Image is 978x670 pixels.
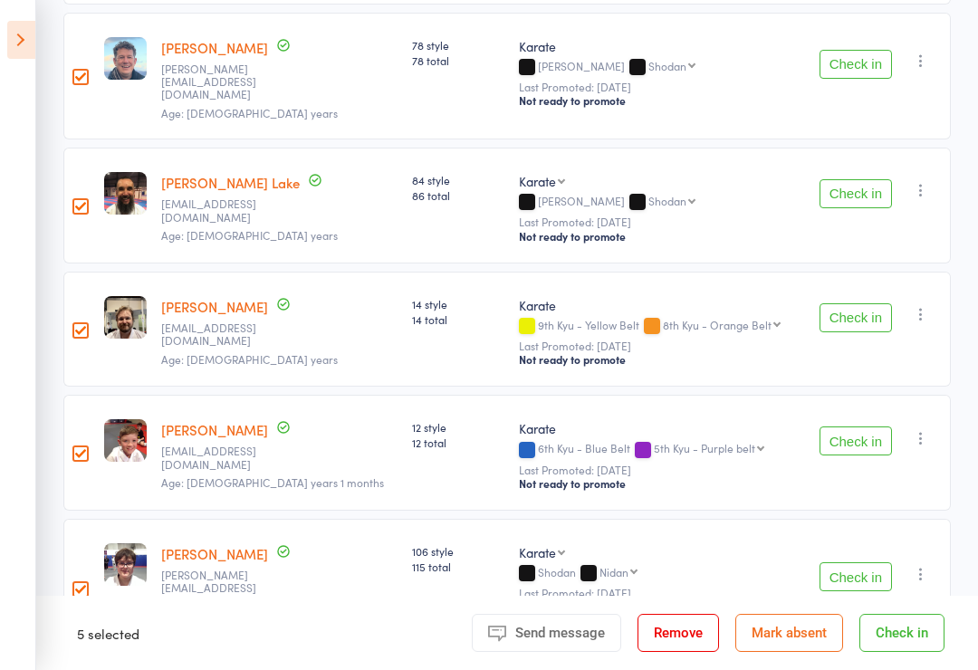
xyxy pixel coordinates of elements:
[519,37,796,55] div: Karate
[412,543,504,559] span: 106 style
[412,296,504,311] span: 14 style
[519,476,796,491] div: Not ready to promote
[820,562,892,591] button: Check in
[519,60,796,75] div: [PERSON_NAME]
[161,227,338,243] span: Age: [DEMOGRAPHIC_DATA] years
[104,543,147,586] img: image1624522975.png
[161,445,279,471] small: leanneob74@gmail.com
[820,426,892,455] button: Check in
[161,62,279,101] small: Ivan.bonus@gmail.com
[519,464,796,476] small: Last Promoted: [DATE]
[820,179,892,208] button: Check in
[519,195,796,210] div: [PERSON_NAME]
[519,543,556,561] div: Karate
[161,569,279,621] small: shannan.warnecke@gmail.com
[519,296,796,314] div: Karate
[161,544,268,563] a: [PERSON_NAME]
[820,50,892,79] button: Check in
[519,566,796,581] div: Shodan
[412,187,504,203] span: 86 total
[104,419,147,462] img: image1666157958.png
[654,442,755,454] div: 5th Kyu - Purple belt
[412,311,504,327] span: 14 total
[161,105,338,120] span: Age: [DEMOGRAPHIC_DATA] years
[161,197,279,224] small: mlake@outlook.com.au
[519,81,796,93] small: Last Promoted: [DATE]
[519,419,796,437] div: Karate
[104,296,147,339] img: image1736233964.png
[104,172,147,215] img: image1576574315.png
[161,173,300,192] a: [PERSON_NAME] Lake
[519,340,796,352] small: Last Promoted: [DATE]
[519,352,796,367] div: Not ready to promote
[519,215,796,228] small: Last Promoted: [DATE]
[648,195,686,206] div: Shodan
[161,38,268,57] a: [PERSON_NAME]
[519,442,796,457] div: 6th Kyu - Blue Belt
[515,625,605,641] span: Send message
[599,566,628,578] div: Nidan
[648,60,686,72] div: Shodan
[161,420,268,439] a: [PERSON_NAME]
[412,559,504,574] span: 115 total
[412,419,504,435] span: 12 style
[161,321,279,348] small: benlukemills@gmail.com
[161,351,338,367] span: Age: [DEMOGRAPHIC_DATA] years
[519,172,556,190] div: Karate
[104,37,147,80] img: image1570066600.png
[161,297,268,316] a: [PERSON_NAME]
[859,614,944,652] button: Check in
[735,614,843,652] button: Mark absent
[161,474,384,490] span: Age: [DEMOGRAPHIC_DATA] years 1 months
[519,93,796,108] div: Not ready to promote
[519,319,796,334] div: 9th Kyu - Yellow Belt
[519,587,796,599] small: Last Promoted: [DATE]
[412,37,504,53] span: 78 style
[77,614,139,652] div: 5 selected
[412,435,504,450] span: 12 total
[638,614,719,652] button: Remove
[663,319,772,330] div: 8th Kyu - Orange Belt
[412,53,504,68] span: 78 total
[820,303,892,332] button: Check in
[519,229,796,244] div: Not ready to promote
[472,614,621,652] button: Send message
[412,172,504,187] span: 84 style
